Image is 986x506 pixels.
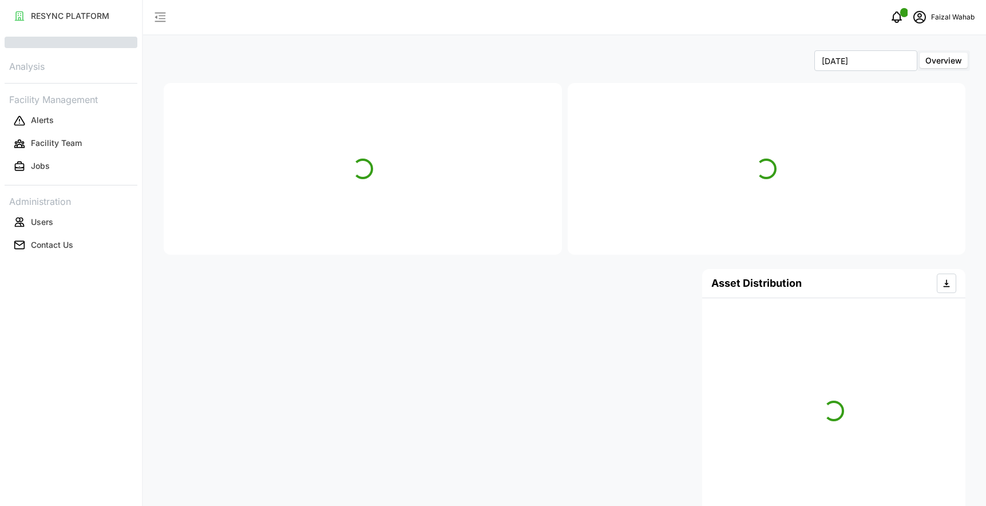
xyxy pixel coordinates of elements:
[5,192,137,209] p: Administration
[5,110,137,131] button: Alerts
[711,276,802,291] h4: Asset Distribution
[925,56,962,65] span: Overview
[931,12,975,23] p: Faizal Wahab
[5,90,137,107] p: Facility Management
[5,132,137,155] a: Facility Team
[5,6,137,26] button: RESYNC PLATFORM
[31,160,50,172] p: Jobs
[5,155,137,178] a: Jobs
[885,6,908,29] button: notifications
[5,5,137,27] a: RESYNC PLATFORM
[31,10,109,22] p: RESYNC PLATFORM
[5,212,137,232] button: Users
[5,57,137,74] p: Analysis
[31,216,53,228] p: Users
[5,109,137,132] a: Alerts
[908,6,931,29] button: schedule
[31,137,82,149] p: Facility Team
[5,211,137,234] a: Users
[814,50,917,71] input: Select Month
[5,234,137,256] a: Contact Us
[31,239,73,251] p: Contact Us
[31,114,54,126] p: Alerts
[5,235,137,255] button: Contact Us
[5,156,137,177] button: Jobs
[5,133,137,154] button: Facility Team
